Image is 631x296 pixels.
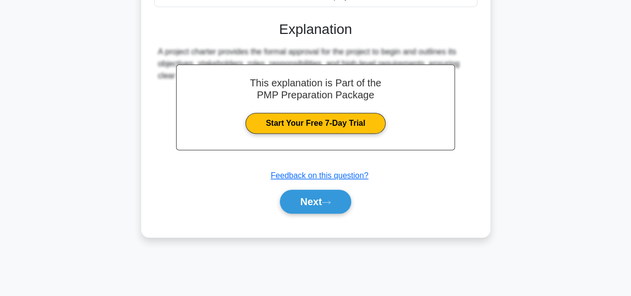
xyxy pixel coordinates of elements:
[160,21,471,38] h3: Explanation
[245,113,386,134] a: Start Your Free 7-Day Trial
[280,190,351,214] button: Next
[158,46,473,82] div: A project charter provides the formal approval for the project to begin and outlines its objectiv...
[271,171,369,180] a: Feedback on this question?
